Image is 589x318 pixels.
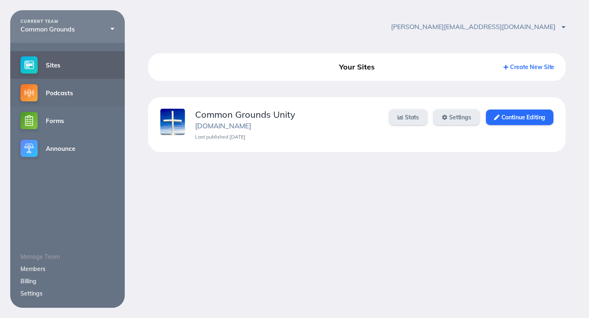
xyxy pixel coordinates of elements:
[195,110,379,120] div: Common Grounds Unity
[10,134,125,162] a: Announce
[10,51,125,79] a: Sites
[389,110,427,125] a: Stats
[20,290,43,297] a: Settings
[20,84,38,101] img: podcasts-small@2x.png
[10,79,125,107] a: Podcasts
[20,265,45,273] a: Members
[391,22,566,31] span: [PERSON_NAME][EMAIL_ADDRESS][DOMAIN_NAME]
[195,134,379,140] div: Last published [DATE]
[20,56,38,74] img: sites-small@2x.png
[10,107,125,134] a: Forms
[291,60,423,74] div: Your Sites
[20,112,38,129] img: forms-small@2x.png
[504,63,555,71] a: Create New Site
[20,278,36,285] a: Billing
[195,121,251,130] a: [DOMAIN_NAME]
[160,109,185,134] img: xtnzjxaqg6bxxkxj.jpg
[486,110,553,125] a: Continue Editing
[20,253,60,260] span: Manage Team
[20,19,115,24] div: CURRENT TEAM
[20,25,115,33] div: Common Grounds
[434,110,479,125] a: Settings
[20,140,38,157] img: announce-small@2x.png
